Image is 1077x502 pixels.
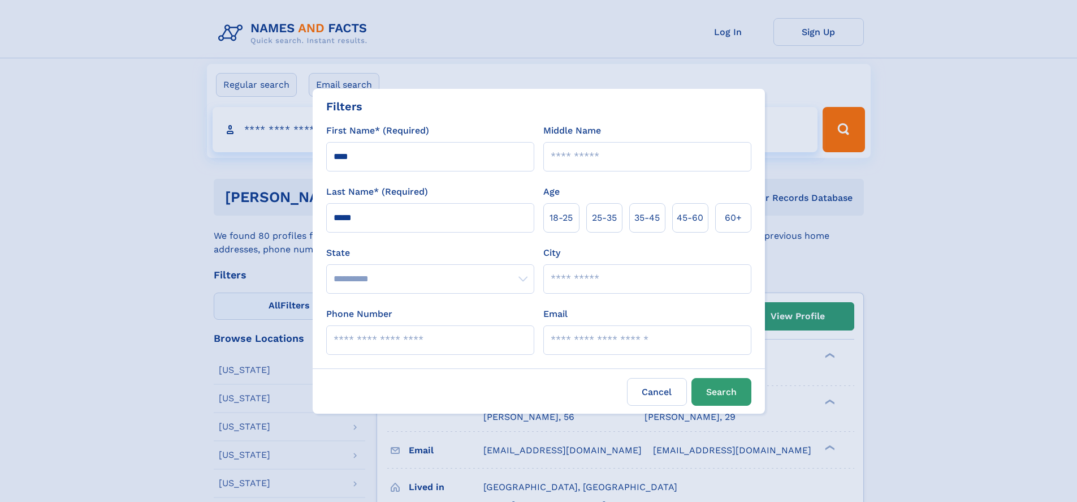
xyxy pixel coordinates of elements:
label: State [326,246,534,260]
div: Filters [326,98,362,115]
span: 18‑25 [550,211,573,225]
label: Email [543,307,568,321]
button: Search [691,378,751,406]
span: 45‑60 [677,211,703,225]
label: Cancel [627,378,687,406]
span: 35‑45 [634,211,660,225]
span: 60+ [725,211,742,225]
label: Middle Name [543,124,601,138]
label: First Name* (Required) [326,124,429,138]
label: City [543,246,560,260]
span: 25‑35 [592,211,617,225]
label: Phone Number [326,307,392,321]
label: Age [543,185,560,199]
label: Last Name* (Required) [326,185,428,199]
